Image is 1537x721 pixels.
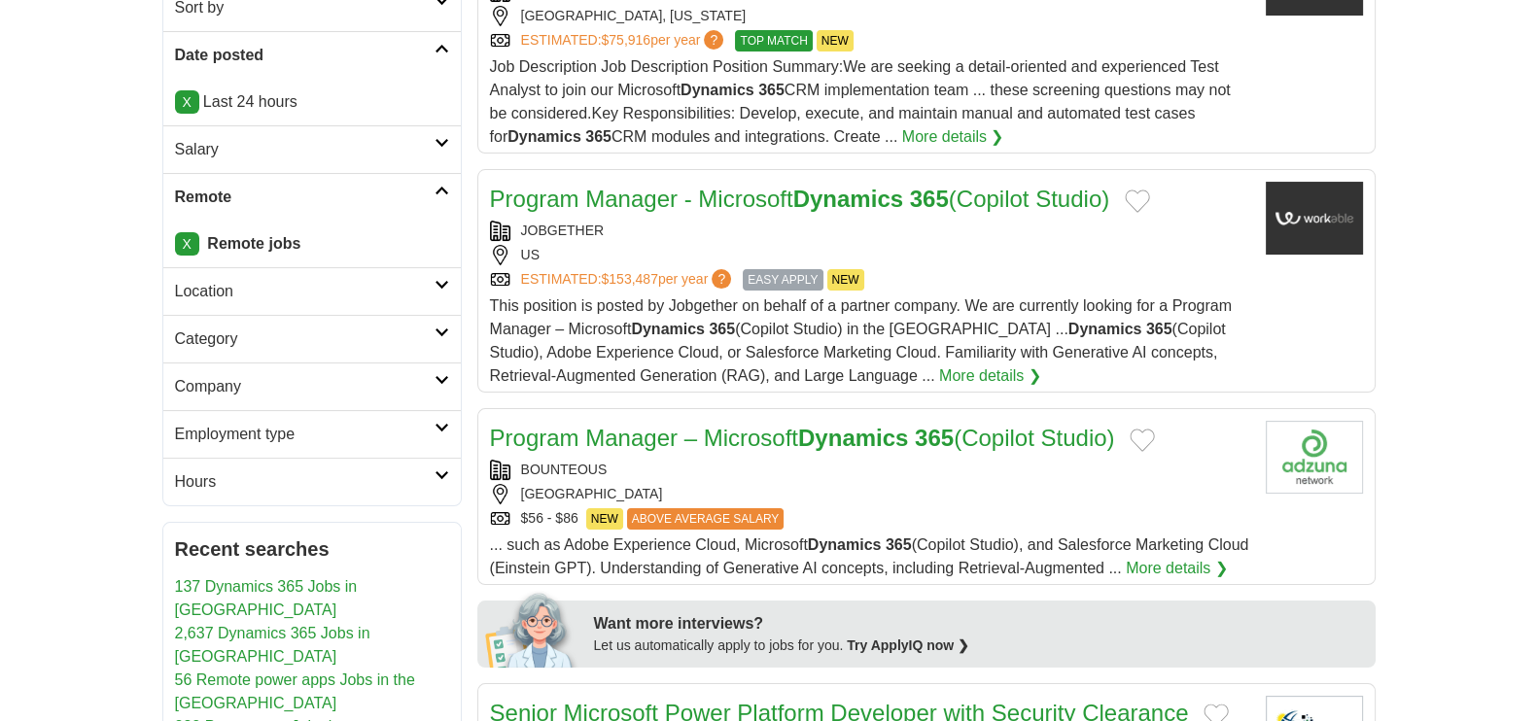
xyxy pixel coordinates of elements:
[490,297,1232,384] span: This position is posted by Jobgether on behalf of a partner company. We are currently looking for...
[490,186,1110,212] a: Program Manager - MicrosoftDynamics 365(Copilot Studio)
[163,125,461,173] a: Salary
[1130,429,1155,452] button: Add to favorite jobs
[175,470,435,494] h2: Hours
[1126,557,1228,580] a: More details ❯
[939,364,1041,388] a: More details ❯
[594,635,1364,656] div: Let us automatically apply to jobs for you.
[490,221,1250,241] div: JOBGETHER
[175,423,435,446] h2: Employment type
[521,30,728,51] a: ESTIMATED:$75,916per year?
[827,269,864,291] span: NEW
[207,235,300,252] strong: Remote jobs
[175,232,199,256] a: X
[594,612,1364,635] div: Want more interviews?
[902,125,1004,149] a: More details ❯
[586,508,623,530] span: NEW
[627,508,785,530] span: ABOVE AVERAGE SALARY
[915,425,954,451] strong: 365
[490,536,1249,576] span: ... such as Adobe Experience Cloud, Microsoft (Copilot Studio), and Salesforce Marketing Cloud (E...
[1068,321,1142,337] strong: Dynamics
[163,173,461,221] a: Remote
[704,30,723,50] span: ?
[521,269,736,291] a: ESTIMATED:$153,487per year?
[793,186,903,212] strong: Dynamics
[490,425,1115,451] a: Program Manager – MicrosoftDynamics 365(Copilot Studio)
[175,44,435,67] h2: Date posted
[712,269,731,289] span: ?
[490,58,1231,145] span: Job Description Job Description Position Summary:We are seeking a detail-oriented and experienced...
[808,536,882,553] strong: Dynamics
[817,30,854,51] span: NEW
[601,32,650,48] span: $75,916
[163,458,461,505] a: Hours
[735,30,812,51] span: TOP MATCH
[490,484,1250,504] div: [GEOGRAPHIC_DATA]
[631,321,705,337] strong: Dynamics
[1266,421,1363,494] img: Company logo
[163,315,461,362] a: Category
[490,6,1250,26] div: [GEOGRAPHIC_DATA], [US_STATE]
[485,590,579,668] img: apply-iq-scientist.png
[507,128,581,145] strong: Dynamics
[1125,189,1150,213] button: Add to favorite jobs
[743,269,822,291] span: EASY APPLY
[175,138,435,161] h2: Salary
[175,90,449,114] p: Last 24 hours
[175,327,435,351] h2: Category
[681,82,754,98] strong: Dynamics
[175,625,370,665] a: 2,637 Dynamics 365 Jobs in [GEOGRAPHIC_DATA]
[175,186,435,209] h2: Remote
[163,31,461,79] a: Date posted
[163,362,461,410] a: Company
[758,82,785,98] strong: 365
[490,245,1250,265] div: US
[175,534,449,564] h2: Recent searches
[490,508,1250,530] div: $56 - $86
[1146,321,1172,337] strong: 365
[886,536,912,553] strong: 365
[709,321,735,337] strong: 365
[175,671,415,711] a: 56 Remote power apps Jobs in the [GEOGRAPHIC_DATA]
[163,267,461,315] a: Location
[163,410,461,458] a: Employment type
[490,460,1250,480] div: BOUNTEOUS
[175,375,435,398] h2: Company
[601,271,657,287] span: $153,487
[175,90,199,114] a: X
[175,578,358,618] a: 137 Dynamics 365 Jobs in [GEOGRAPHIC_DATA]
[585,128,611,145] strong: 365
[847,637,969,653] a: Try ApplyIQ now ❯
[910,186,949,212] strong: 365
[798,425,908,451] strong: Dynamics
[175,280,435,303] h2: Location
[1266,182,1363,255] img: Company logo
